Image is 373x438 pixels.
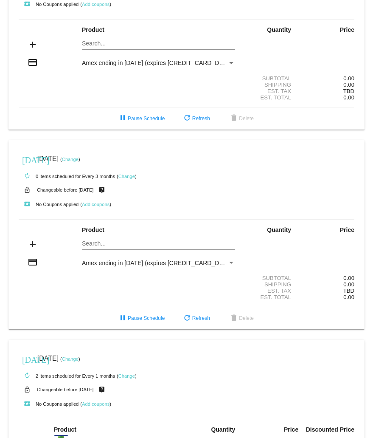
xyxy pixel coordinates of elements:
div: Est. Tax [242,288,298,294]
div: Est. Tax [242,88,298,94]
button: Refresh [175,111,217,126]
div: Shipping [242,82,298,88]
span: Delete [229,315,254,321]
span: TBD [343,88,354,94]
span: 0.00 [343,294,354,300]
a: Change [118,174,135,179]
strong: Price [284,426,298,433]
span: 0.00 [343,82,354,88]
mat-icon: local_play [22,399,32,409]
mat-icon: add [28,40,38,50]
strong: Quantity [267,226,291,233]
mat-icon: add [28,239,38,249]
a: Change [62,356,79,362]
mat-icon: [DATE] [22,354,32,364]
input: Search... [82,40,235,47]
input: Search... [82,240,235,247]
button: Pause Schedule [111,111,171,126]
span: Pause Schedule [118,116,165,122]
strong: Price [340,26,354,33]
strong: Product [54,426,76,433]
mat-icon: pause [118,314,128,324]
div: Subtotal [242,275,298,281]
small: Changeable before [DATE] [37,187,94,192]
span: Amex ending in [DATE] (expires [CREDIT_CARD_DATA]) [82,59,233,66]
small: 0 items scheduled for Every 3 months [19,174,115,179]
small: ( ) [117,373,137,379]
a: Add coupons [82,401,109,407]
div: 0.00 [298,275,354,281]
small: ( ) [60,157,80,162]
button: Pause Schedule [111,311,171,326]
span: Refresh [182,116,210,122]
span: Pause Schedule [118,315,165,321]
span: Refresh [182,315,210,321]
div: Est. Total [242,94,298,101]
small: No Coupons applied [19,2,79,7]
div: 0.00 [298,75,354,82]
strong: Quantity [267,26,291,33]
mat-icon: credit_card [28,257,38,267]
small: ( ) [80,401,111,407]
mat-icon: local_play [22,199,32,209]
small: No Coupons applied [19,202,79,207]
mat-icon: credit_card [28,57,38,68]
a: Change [62,157,79,162]
small: ( ) [80,2,111,7]
mat-icon: live_help [97,384,107,395]
span: TBD [343,288,354,294]
span: Delete [229,116,254,122]
div: Shipping [242,281,298,288]
span: Amex ending in [DATE] (expires [CREDIT_CARD_DATA]) [82,260,233,266]
mat-icon: pause [118,113,128,124]
strong: Product [82,26,104,33]
small: ( ) [117,174,137,179]
button: Delete [222,111,261,126]
mat-icon: live_help [97,184,107,195]
mat-icon: autorenew [22,371,32,381]
button: Refresh [175,311,217,326]
mat-icon: delete [229,314,239,324]
span: 0.00 [343,94,354,101]
div: Subtotal [242,75,298,82]
small: ( ) [60,356,80,362]
strong: Quantity [211,426,235,433]
strong: Discounted Price [306,426,354,433]
mat-icon: refresh [182,314,192,324]
a: Add coupons [82,202,109,207]
small: No Coupons applied [19,401,79,407]
mat-icon: [DATE] [22,154,32,164]
mat-icon: refresh [182,113,192,124]
a: Change [118,373,135,379]
mat-select: Payment Method [82,260,235,266]
small: Changeable before [DATE] [37,387,94,392]
small: 2 items scheduled for Every 1 months [19,373,115,379]
mat-select: Payment Method [82,59,235,66]
div: Est. Total [242,294,298,300]
button: Delete [222,311,261,326]
small: ( ) [80,202,111,207]
mat-icon: autorenew [22,171,32,181]
a: Add coupons [82,2,109,7]
mat-icon: delete [229,113,239,124]
mat-icon: lock_open [22,384,32,395]
mat-icon: lock_open [22,184,32,195]
strong: Product [82,226,104,233]
strong: Price [340,226,354,233]
span: 0.00 [343,281,354,288]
